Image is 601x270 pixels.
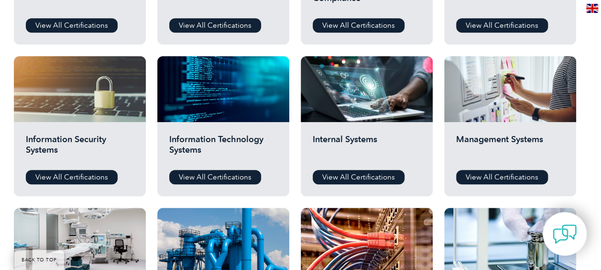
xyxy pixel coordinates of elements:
[26,18,118,33] a: View All Certifications
[169,18,261,33] a: View All Certifications
[586,4,598,13] img: en
[14,250,64,270] a: BACK TO TOP
[313,170,404,184] a: View All Certifications
[456,134,564,163] h2: Management Systems
[26,134,134,163] h2: Information Security Systems
[456,18,548,33] a: View All Certifications
[313,134,421,163] h2: Internal Systems
[169,170,261,184] a: View All Certifications
[313,18,404,33] a: View All Certifications
[456,170,548,184] a: View All Certifications
[553,222,577,246] img: contact-chat.png
[169,134,277,163] h2: Information Technology Systems
[26,170,118,184] a: View All Certifications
